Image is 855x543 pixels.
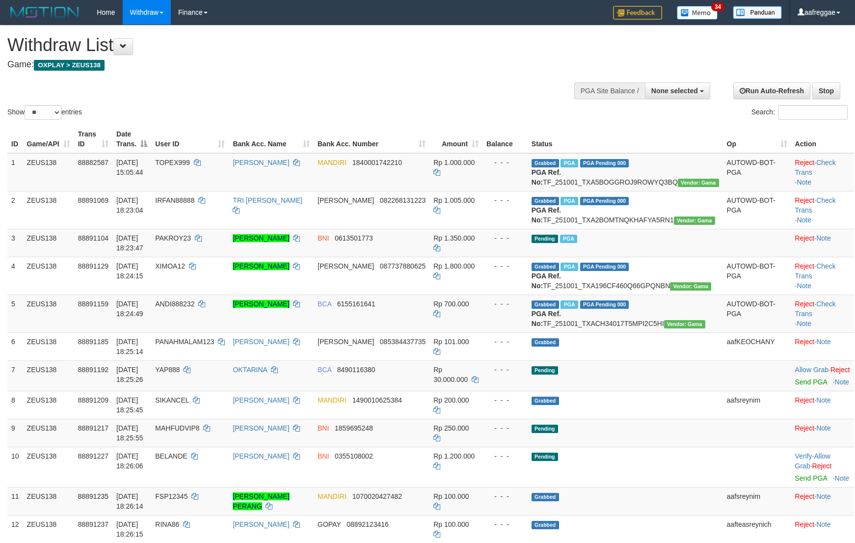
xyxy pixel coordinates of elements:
[233,366,267,374] a: OKTARINA
[486,233,524,243] div: - - -
[7,419,23,447] td: 9
[233,159,289,166] a: [PERSON_NAME]
[795,159,815,166] a: Reject
[7,35,560,55] h1: Withdraw List
[751,105,848,120] label: Search:
[532,310,561,327] b: PGA Ref. No:
[78,234,108,242] span: 88891104
[7,487,23,515] td: 11
[433,300,469,308] span: Rp 700.000
[380,262,426,270] span: Copy 087737880625 to clipboard
[532,206,561,224] b: PGA Ref. No:
[791,419,854,447] td: ·
[23,360,74,391] td: ZEUS138
[233,234,289,242] a: [PERSON_NAME]
[532,425,558,433] span: Pending
[23,153,74,191] td: ZEUS138
[670,282,711,291] span: Vendor URL: https://trx31.1velocity.biz
[352,396,402,404] span: Copy 1490010625384 to clipboard
[795,366,828,374] a: Allow Grab
[155,338,214,346] span: PANAHMALAM123
[532,197,559,205] span: Grabbed
[318,492,347,500] span: MANDIRI
[233,262,289,270] a: [PERSON_NAME]
[23,125,74,153] th: Game/API: activate to sort column ascending
[78,492,108,500] span: 88891235
[25,105,61,120] select: Showentries
[795,424,815,432] a: Reject
[486,395,524,405] div: - - -
[233,452,289,460] a: [PERSON_NAME]
[335,452,373,460] span: Copy 0355108002 to clipboard
[318,452,329,460] span: BNI
[795,452,812,460] a: Verify
[335,234,373,242] span: Copy 0613501773 to clipboard
[532,272,561,290] b: PGA Ref. No:
[580,159,629,167] span: PGA Pending
[664,320,705,328] span: Vendor URL: https://trx31.1velocity.biz
[23,257,74,295] td: ZEUS138
[433,196,475,204] span: Rp 1.005.000
[723,332,791,360] td: aafKEOCHANY
[380,338,426,346] span: Copy 085384437735 to clipboard
[486,195,524,205] div: - - -
[791,332,854,360] td: ·
[314,125,429,153] th: Bank Acc. Number: activate to sort column ascending
[486,299,524,309] div: - - -
[795,452,830,470] span: ·
[528,191,723,229] td: TF_251001_TXA2BOMTNQKHAFYA5RN1
[532,263,559,271] span: Grabbed
[433,366,468,383] span: Rp 30.000.000
[318,196,374,204] span: [PERSON_NAME]
[155,300,194,308] span: ANDI888232
[78,366,108,374] span: 88891192
[318,159,347,166] span: MANDIRI
[791,229,854,257] td: ·
[560,235,577,243] span: Marked by aafpengsreynich
[23,332,74,360] td: ZEUS138
[23,515,74,543] td: ZEUS138
[318,300,331,308] span: BCA
[155,366,180,374] span: YAP888
[711,2,724,11] span: 34
[352,492,402,500] span: Copy 1070020427482 to clipboard
[7,153,23,191] td: 1
[795,452,830,470] a: Allow Grab
[486,158,524,167] div: - - -
[337,300,375,308] span: Copy 6155161641 to clipboard
[380,196,426,204] span: Copy 082268131223 to clipboard
[233,424,289,432] a: [PERSON_NAME]
[433,424,469,432] span: Rp 250.000
[433,452,475,460] span: Rp 1.200.000
[645,82,710,99] button: None selected
[486,423,524,433] div: - - -
[116,492,143,510] span: [DATE] 18:26:14
[318,424,329,432] span: BNI
[532,300,559,309] span: Grabbed
[723,125,791,153] th: Op: activate to sort column ascending
[678,179,719,187] span: Vendor URL: https://trx31.1velocity.biz
[816,396,831,404] a: Note
[674,217,715,225] span: Vendor URL: https://trx31.1velocity.biz
[812,82,840,99] a: Stop
[116,366,143,383] span: [DATE] 18:25:26
[795,300,836,318] a: Check Trans
[7,60,560,70] h4: Game:
[561,197,578,205] span: Marked by aafsolysreylen
[116,300,143,318] span: [DATE] 18:24:49
[795,262,815,270] a: Reject
[797,320,811,327] a: Note
[34,60,105,71] span: OXPLAY > ZEUS138
[532,159,559,167] span: Grabbed
[155,452,187,460] span: BELANDE
[816,424,831,432] a: Note
[78,300,108,308] span: 88891159
[433,262,475,270] span: Rp 1.800.000
[791,125,854,153] th: Action
[795,196,836,214] a: Check Trans
[78,159,108,166] span: 88882587
[352,159,402,166] span: Copy 1840001742210 to clipboard
[613,6,662,20] img: Feedback.jpg
[795,520,815,528] a: Reject
[23,447,74,487] td: ZEUS138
